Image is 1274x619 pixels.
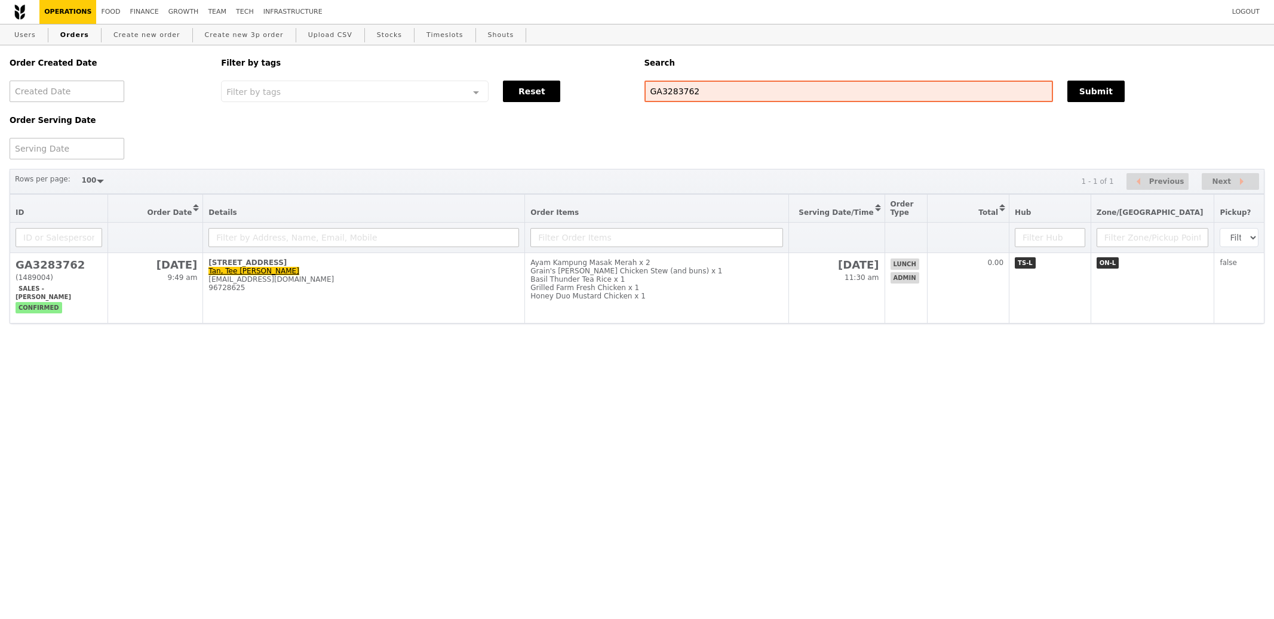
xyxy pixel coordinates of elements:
input: Filter Order Items [530,228,783,247]
a: Upload CSV [303,24,357,46]
span: admin [891,272,919,284]
div: (1489004) [16,273,102,282]
div: Ayam Kampung Masak Merah x 2 [530,258,783,267]
span: lunch [891,258,919,270]
span: Zone/[GEOGRAPHIC_DATA] [1097,208,1204,217]
a: Shouts [483,24,519,46]
a: Create new 3p order [200,24,288,46]
h5: Search [644,58,1265,67]
div: [EMAIL_ADDRESS][DOMAIN_NAME] [208,275,519,284]
a: Tan, Tee [PERSON_NAME] [208,267,299,275]
button: Previous [1126,173,1189,190]
span: Next [1212,174,1231,189]
h2: [DATE] [113,258,197,271]
img: Grain logo [14,4,25,20]
input: Filter Zone/Pickup Point [1097,228,1209,247]
span: Sales - [PERSON_NAME] [16,283,74,303]
div: Honey Duo Mustard Chicken x 1 [530,292,783,300]
div: Grilled Farm Fresh Chicken x 1 [530,284,783,292]
button: Reset [503,81,560,102]
div: [STREET_ADDRESS] [208,258,519,267]
span: ID [16,208,24,217]
span: 9:49 am [168,273,198,282]
span: 11:30 am [845,273,879,282]
a: Users [10,24,41,46]
a: Orders [56,24,94,46]
input: Filter Hub [1015,228,1085,247]
h2: [DATE] [794,258,879,271]
h5: Order Created Date [10,58,207,67]
span: Order Type [891,200,914,217]
input: Filter by Address, Name, Email, Mobile [208,228,519,247]
span: Hub [1015,208,1031,217]
span: TS-L [1015,257,1036,269]
span: Previous [1149,174,1184,189]
input: Created Date [10,81,124,102]
button: Submit [1067,81,1125,102]
div: Basil Thunder Tea Rice x 1 [530,275,783,284]
div: 1 - 1 of 1 [1081,177,1113,186]
span: Details [208,208,237,217]
a: Stocks [372,24,407,46]
span: false [1220,258,1237,267]
div: Grain's [PERSON_NAME] Chicken Stew (and buns) x 1 [530,267,783,275]
h5: Order Serving Date [10,116,207,125]
a: Create new order [109,24,185,46]
span: 0.00 [987,258,1003,267]
a: Timeslots [422,24,468,46]
input: Search any field [644,81,1053,102]
span: confirmed [16,302,62,313]
div: 96728625 [208,284,519,292]
h5: Filter by tags [221,58,630,67]
span: Pickup? [1220,208,1251,217]
span: ON-L [1097,257,1119,269]
span: Order Items [530,208,579,217]
label: Rows per page: [15,173,70,185]
span: Filter by tags [226,86,281,97]
input: Serving Date [10,138,124,159]
h2: GA3283762 [16,258,102,271]
button: Next [1202,173,1259,190]
input: ID or Salesperson name [16,228,102,247]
